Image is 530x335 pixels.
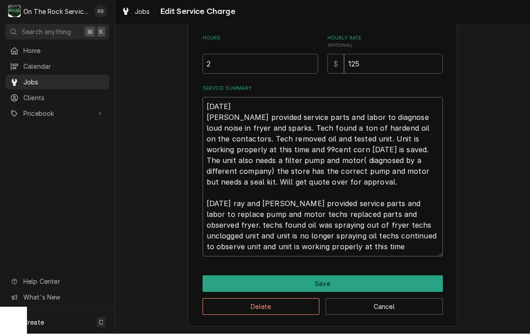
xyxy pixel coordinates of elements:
[5,60,109,75] a: Calendar
[203,36,318,75] div: [object Object]
[5,92,109,106] a: Clients
[5,44,109,59] a: Home
[326,300,443,316] button: Cancel
[23,94,105,104] span: Clients
[5,107,109,122] a: Go to Pricebook
[23,8,89,18] div: On The Rock Services
[8,6,21,19] div: O
[158,7,235,19] span: Edit Service Charge
[87,28,93,38] span: ⌘
[23,278,104,287] span: Help Center
[23,63,105,72] span: Calendar
[23,320,44,327] span: Create
[118,5,154,20] a: Jobs
[5,25,109,41] button: Search anything⌘K
[23,47,105,57] span: Home
[22,28,71,38] span: Search anything
[203,300,320,316] button: Delete
[8,6,21,19] div: On The Rock Services's Avatar
[5,275,109,290] a: Go to Help Center
[203,277,443,316] div: Button Group
[99,28,103,38] span: K
[23,110,91,119] span: Pricebook
[203,277,443,293] div: Button Group Row
[94,6,107,19] div: RB
[23,79,105,88] span: Jobs
[203,86,443,258] div: Service Summary
[203,86,443,93] label: Service Summary
[5,291,109,306] a: Go to What's New
[203,36,318,50] label: Hours
[5,76,109,91] a: Jobs
[327,55,344,75] div: $
[203,277,443,293] button: Save
[23,294,104,303] span: What's New
[327,44,353,49] span: ( optional )
[99,319,103,328] span: C
[203,293,443,316] div: Button Group Row
[203,98,443,258] textarea: [DATE] [PERSON_NAME] provided service parts and labor to diagnose loud noise in fryer and sparks....
[94,6,107,19] div: Ray Beals's Avatar
[327,36,443,75] div: [object Object]
[327,36,443,50] label: Hourly Rate
[135,8,150,18] span: Jobs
